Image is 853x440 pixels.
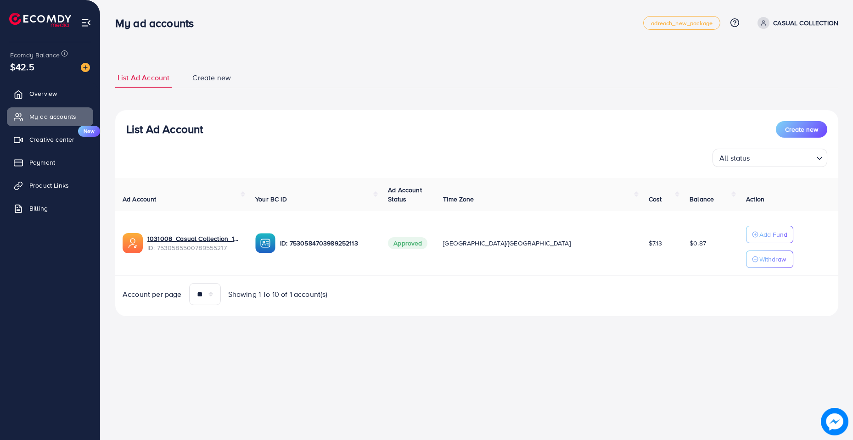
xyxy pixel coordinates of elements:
[147,234,241,243] a: 1031008_Casual Collection_1753351086645
[759,229,787,240] p: Add Fund
[29,204,48,213] span: Billing
[759,254,786,265] p: Withdraw
[821,408,848,435] img: image
[713,149,827,167] div: Search for option
[7,84,93,103] a: Overview
[776,121,827,138] button: Create new
[10,60,34,73] span: $42.5
[746,195,764,204] span: Action
[118,72,169,83] span: List Ad Account
[115,17,201,30] h3: My ad accounts
[255,195,287,204] span: Your BC ID
[78,126,100,137] span: New
[29,158,55,167] span: Payment
[651,20,713,26] span: adreach_new_package
[785,125,818,134] span: Create new
[649,239,662,248] span: $7.13
[443,195,474,204] span: Time Zone
[29,181,69,190] span: Product Links
[649,195,662,204] span: Cost
[228,289,328,300] span: Showing 1 To 10 of 1 account(s)
[388,185,422,204] span: Ad Account Status
[29,135,74,144] span: Creative center
[690,239,706,248] span: $0.87
[81,17,91,28] img: menu
[746,226,793,243] button: Add Fund
[29,89,57,98] span: Overview
[753,150,813,165] input: Search for option
[7,107,93,126] a: My ad accounts
[147,234,241,253] div: <span class='underline'>1031008_Casual Collection_1753351086645</span></br>7530585500789555217
[443,239,571,248] span: [GEOGRAPHIC_DATA]/[GEOGRAPHIC_DATA]
[773,17,838,28] p: CASUAL COLLECTION
[123,289,182,300] span: Account per page
[718,151,752,165] span: All status
[9,13,71,27] img: logo
[81,63,90,72] img: image
[10,50,60,60] span: Ecomdy Balance
[7,130,93,149] a: Creative centerNew
[7,199,93,217] a: Billing
[29,112,76,121] span: My ad accounts
[7,176,93,195] a: Product Links
[280,238,373,249] p: ID: 7530584703989252113
[7,153,93,172] a: Payment
[147,243,241,252] span: ID: 7530585500789555217
[690,195,714,204] span: Balance
[192,72,231,83] span: Create new
[754,17,838,29] a: CASUAL COLLECTION
[126,123,203,136] h3: List Ad Account
[123,195,157,204] span: Ad Account
[255,233,275,253] img: ic-ba-acc.ded83a64.svg
[388,237,427,249] span: Approved
[123,233,143,253] img: ic-ads-acc.e4c84228.svg
[643,16,720,30] a: adreach_new_package
[746,251,793,268] button: Withdraw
